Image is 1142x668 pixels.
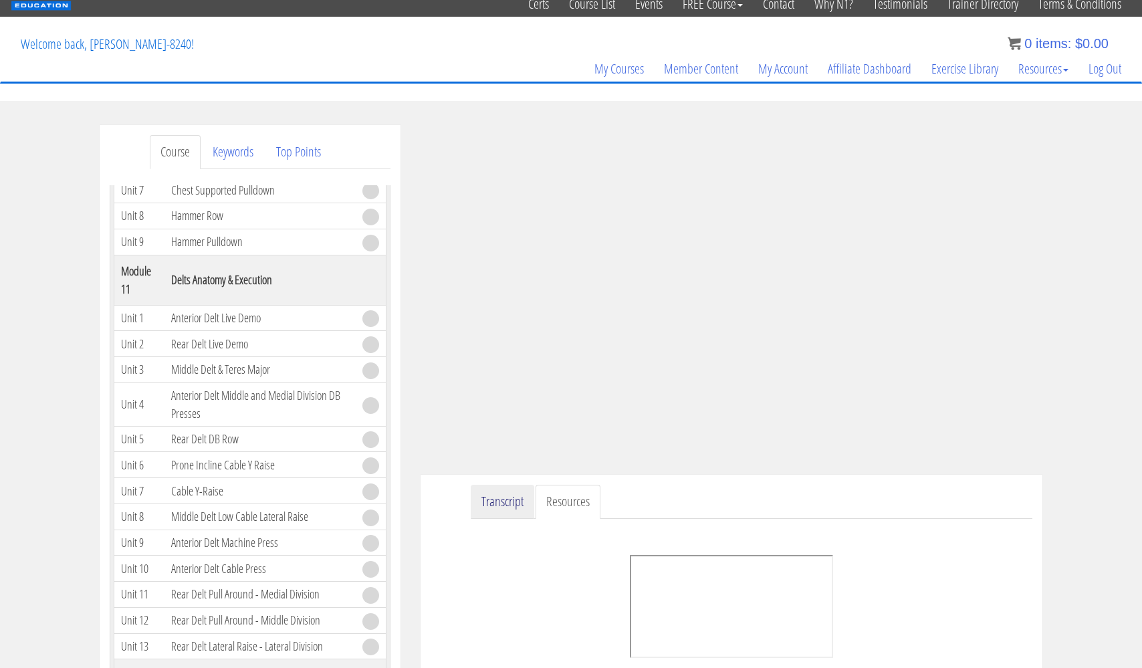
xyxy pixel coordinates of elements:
a: Top Points [265,135,332,169]
td: Anterior Delt Middle and Medial Division DB Presses [164,382,356,426]
td: Unit 6 [114,452,165,478]
td: Rear Delt Pull Around - Medial Division [164,582,356,608]
a: Member Content [654,37,748,101]
span: $ [1075,36,1082,51]
td: Rear Delt DB Row [164,426,356,452]
td: Unit 8 [114,504,165,530]
a: Resources [536,485,600,519]
td: Middle Delt Low Cable Lateral Raise [164,504,356,530]
td: Unit 8 [114,203,165,229]
td: Unit 3 [114,356,165,382]
td: Hammer Pulldown [164,229,356,255]
a: Affiliate Dashboard [818,37,921,101]
a: Log Out [1078,37,1131,101]
a: Exercise Library [921,37,1008,101]
a: Resources [1008,37,1078,101]
span: 0 [1024,36,1032,51]
a: Transcript [471,485,534,519]
td: Unit 9 [114,229,165,255]
td: Anterior Delt Machine Press [164,530,356,556]
a: Keywords [202,135,264,169]
td: Unit 12 [114,607,165,633]
span: items: [1036,36,1071,51]
a: My Account [748,37,818,101]
td: Hammer Row [164,203,356,229]
a: My Courses [584,37,654,101]
td: Unit 7 [114,177,165,203]
td: Rear Delt Lateral Raise - Lateral Division [164,633,356,659]
td: Chest Supported Pulldown [164,177,356,203]
td: Unit 2 [114,331,165,357]
td: Unit 5 [114,426,165,452]
a: 0 items: $0.00 [1008,36,1109,51]
td: Prone Incline Cable Y Raise [164,452,356,478]
td: Rear Delt Live Demo [164,331,356,357]
td: Unit 13 [114,633,165,659]
td: Rear Delt Pull Around - Middle Division [164,607,356,633]
td: Anterior Delt Live Demo [164,305,356,331]
td: Unit 9 [114,530,165,556]
td: Unit 7 [114,478,165,504]
p: Welcome back, [PERSON_NAME]-8240! [11,17,204,71]
a: Course [150,135,201,169]
th: Delts Anatomy & Execution [164,255,356,305]
th: Module 11 [114,255,165,305]
td: Middle Delt & Teres Major [164,356,356,382]
td: Unit 1 [114,305,165,331]
bdi: 0.00 [1075,36,1109,51]
img: icon11.png [1008,37,1021,50]
td: Unit 10 [114,556,165,582]
td: Unit 4 [114,382,165,426]
td: Anterior Delt Cable Press [164,556,356,582]
td: Unit 11 [114,582,165,608]
td: Cable Y-Raise [164,478,356,504]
